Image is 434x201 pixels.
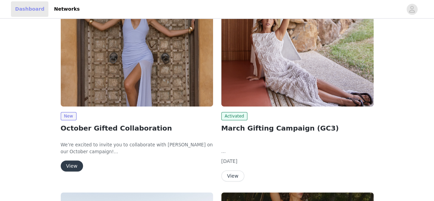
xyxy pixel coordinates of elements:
[221,174,244,179] a: View
[221,170,244,181] button: View
[221,123,374,133] h2: March Gifting Campaign (GC3)
[221,158,237,164] span: [DATE]
[61,123,213,133] h2: October Gifted Collaboration
[61,160,83,171] button: View
[11,1,48,17] a: Dashboard
[50,1,84,17] a: Networks
[61,112,77,120] span: New
[61,142,213,154] span: We’re excited to invite you to collaborate with [PERSON_NAME] on our October campaign!
[61,164,83,169] a: View
[221,112,248,120] span: Activated
[409,4,415,15] div: avatar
